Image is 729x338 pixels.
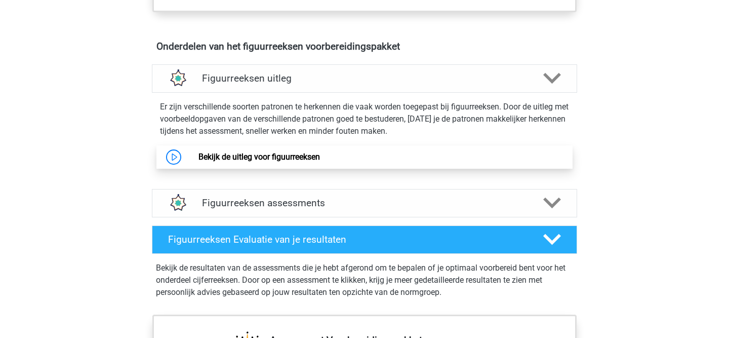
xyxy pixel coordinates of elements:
p: Bekijk de resultaten van de assessments die je hebt afgerond om te bepalen of je optimaal voorber... [156,262,573,298]
p: Er zijn verschillende soorten patronen te herkennen die vaak worden toegepast bij figuurreeksen. ... [160,101,569,137]
h4: Figuurreeksen Evaluatie van je resultaten [168,234,527,245]
a: Bekijk de uitleg voor figuurreeksen [198,152,320,162]
img: figuurreeksen assessments [165,190,190,216]
img: figuurreeksen uitleg [165,65,190,91]
a: Figuurreeksen Evaluatie van je resultaten [148,226,581,254]
a: uitleg Figuurreeksen uitleg [148,64,581,93]
h4: Figuurreeksen uitleg [202,72,527,84]
a: assessments Figuurreeksen assessments [148,189,581,217]
h4: Figuurreeksen assessments [202,197,527,209]
h4: Onderdelen van het figuurreeksen voorbereidingspakket [156,41,573,52]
